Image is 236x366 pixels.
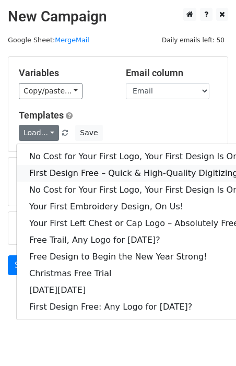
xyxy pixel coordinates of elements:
a: Copy/paste... [19,83,82,99]
h5: Email column [126,67,217,79]
a: MergeMail [55,36,89,44]
h2: New Campaign [8,8,228,26]
small: Google Sheet: [8,36,89,44]
a: Send [8,255,42,275]
a: Load... [19,125,59,141]
a: Templates [19,110,64,121]
h5: Variables [19,67,110,79]
span: Daily emails left: 50 [158,34,228,46]
a: Daily emails left: 50 [158,36,228,44]
button: Save [75,125,102,141]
